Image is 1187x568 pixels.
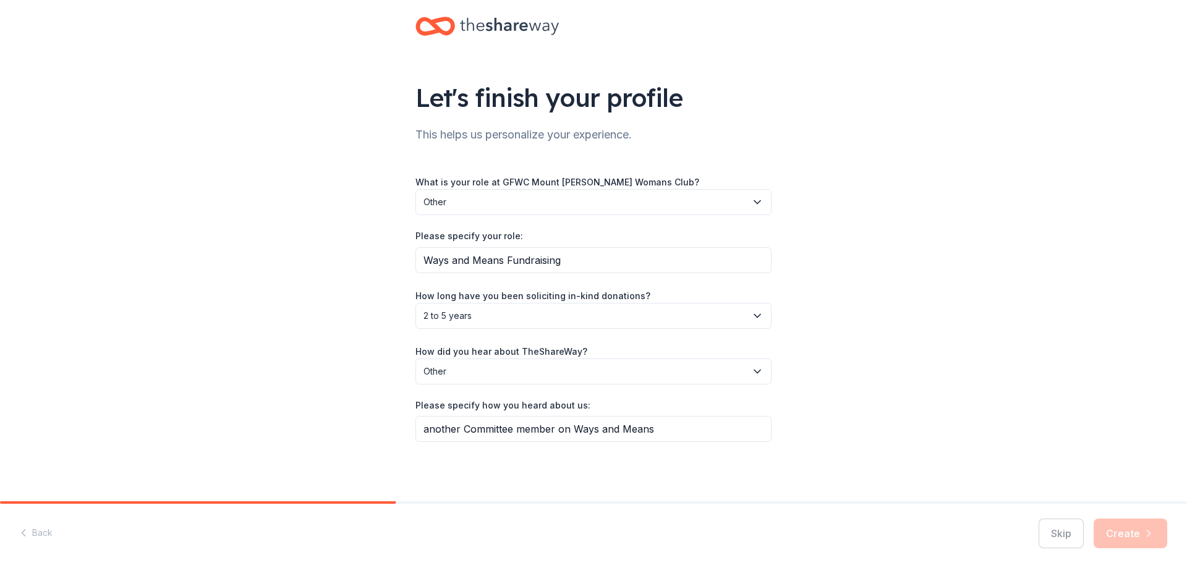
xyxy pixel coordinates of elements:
[415,303,772,329] button: 2 to 5 years
[423,195,746,210] span: Other
[415,230,523,242] label: Please specify your role:
[415,290,650,302] label: How long have you been soliciting in-kind donations?
[415,176,699,189] label: What is your role at GFWC Mount [PERSON_NAME] Womans Club?
[423,308,746,323] span: 2 to 5 years
[415,345,587,358] label: How did you hear about TheShareWay?
[415,80,772,115] div: Let's finish your profile
[423,364,746,379] span: Other
[415,358,772,384] button: Other
[415,125,772,145] div: This helps us personalize your experience.
[415,399,590,412] label: Please specify how you heard about us:
[415,189,772,215] button: Other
